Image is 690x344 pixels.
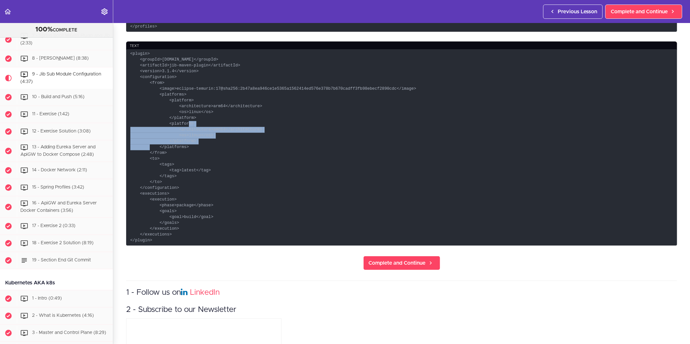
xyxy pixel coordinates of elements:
[32,95,84,99] span: 10 - Build and Push (5:16)
[36,26,53,33] span: 100%
[558,8,597,16] span: Previous Lesson
[32,168,87,172] span: 14 - Docker Network (2:11)
[32,185,84,189] span: 15 - Spring Profiles (3:42)
[101,8,108,16] svg: Settings Menu
[32,241,93,246] span: 18 - Exercise 2 Solution (8:19)
[32,314,94,318] span: 2 - What is Kubernetes (4:16)
[20,201,97,213] span: 16 - ApiGW and Eureka Server Docker Containers (3:56)
[32,258,91,263] span: 19 - Section End Git Commit
[32,331,106,335] span: 3 - Master and Control Plane (8:29)
[126,287,677,298] h3: 1 - Follow us on
[126,304,677,315] h3: 2 - Subscribe to our Newsletter
[20,72,101,84] span: 9 - Jib Sub Module Configuration (4:37)
[126,41,677,50] div: text
[611,8,668,16] span: Complete and Continue
[20,145,95,157] span: 13 - Adding Eureka Server and ApiGW to Docker Compose (2:48)
[8,26,105,34] div: COMPLETE
[32,224,75,228] span: 17 - Exercise 2 (0:33)
[32,129,91,133] span: 12 - Exercise Solution (3:08)
[605,5,682,19] a: Complete and Continue
[190,289,220,296] a: LinkedIn
[543,5,603,19] a: Previous Lesson
[32,296,62,301] span: 1 - Intro (0:49)
[32,112,69,116] span: 11 - Exercise (1:42)
[32,56,89,61] span: 8 - [PERSON_NAME] (8:38)
[369,259,426,267] span: Complete and Continue
[20,33,110,45] span: 7 - Spring Boot Maven Plugin and Jib (2:33)
[363,256,440,270] a: Complete and Continue
[126,49,677,246] code: <plugin> <groupId>[DOMAIN_NAME]</groupId> <artifactId>jib-maven-plugin</artifactId> <version>3.1....
[4,8,12,16] svg: Back to course curriculum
